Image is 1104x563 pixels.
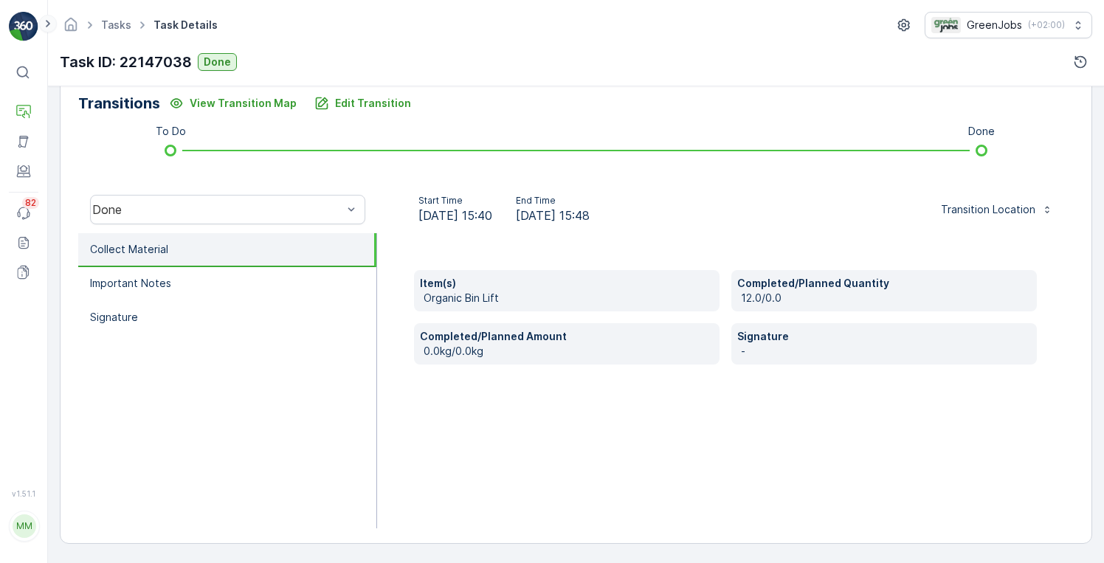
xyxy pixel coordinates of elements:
[90,276,171,291] p: Important Notes
[737,276,1031,291] p: Completed/Planned Quantity
[60,51,192,73] p: Task ID: 22147038
[78,92,160,114] p: Transitions
[418,195,492,207] p: Start Time
[92,203,342,216] div: Done
[156,124,186,139] p: To Do
[968,124,995,139] p: Done
[9,501,38,551] button: MM
[925,12,1092,38] button: GreenJobs(+02:00)
[516,195,590,207] p: End Time
[418,207,492,224] span: [DATE] 15:40
[967,18,1022,32] p: GreenJobs
[198,53,237,71] button: Done
[13,514,36,538] div: MM
[160,91,306,115] button: View Transition Map
[25,197,36,209] p: 82
[424,291,714,305] p: Organic Bin Lift
[190,96,297,111] p: View Transition Map
[741,344,1031,359] p: -
[516,207,590,224] span: [DATE] 15:48
[9,198,38,228] a: 82
[90,242,168,257] p: Collect Material
[63,22,79,35] a: Homepage
[420,329,714,344] p: Completed/Planned Amount
[420,276,714,291] p: Item(s)
[941,202,1035,217] p: Transition Location
[101,18,131,31] a: Tasks
[204,55,231,69] p: Done
[9,12,38,41] img: logo
[335,96,411,111] p: Edit Transition
[931,17,961,33] img: Green_Jobs_Logo.png
[737,329,1031,344] p: Signature
[90,310,138,325] p: Signature
[151,18,221,32] span: Task Details
[306,91,420,115] button: Edit Transition
[932,198,1062,221] button: Transition Location
[424,344,714,359] p: 0.0kg/0.0kg
[1028,19,1065,31] p: ( +02:00 )
[9,489,38,498] span: v 1.51.1
[741,291,1031,305] p: 12.0/0.0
